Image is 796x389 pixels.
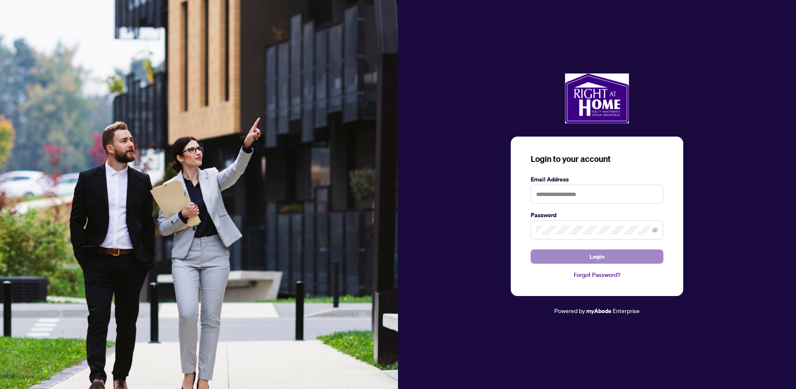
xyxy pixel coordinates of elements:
a: myAbode [586,306,612,316]
label: Password [531,210,663,220]
span: Enterprise [613,307,640,314]
a: Forgot Password? [531,270,663,279]
span: eye-invisible [652,227,658,233]
button: Login [531,250,663,264]
span: Powered by [554,307,585,314]
span: Login [590,250,604,263]
label: Email Address [531,175,663,184]
h3: Login to your account [531,153,663,165]
img: ma-logo [565,73,629,123]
